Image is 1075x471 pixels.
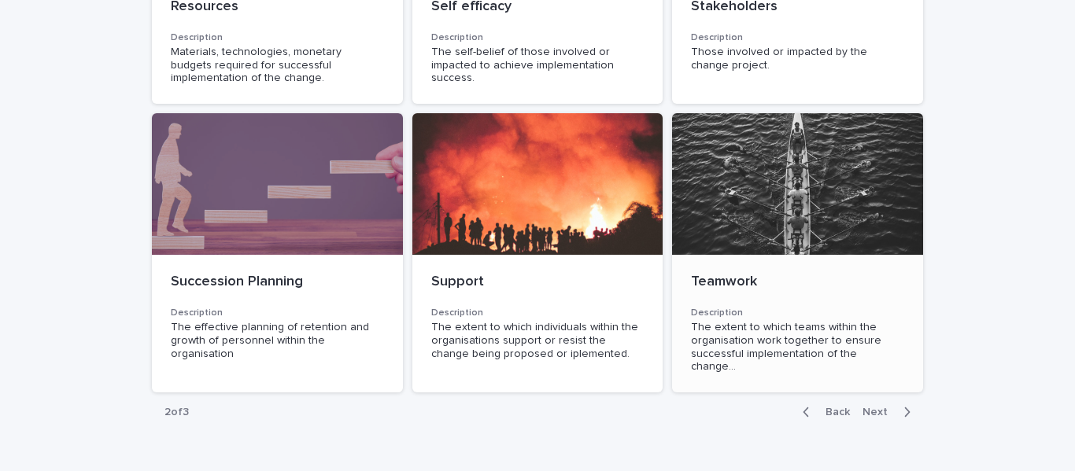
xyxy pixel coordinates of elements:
[171,46,345,84] span: Materials, technologies, monetary budgets required for successful implementation of the change.
[171,307,384,319] h3: Description
[691,46,870,71] span: Those involved or impacted by the change project.
[431,31,645,44] h3: Description
[790,405,856,419] button: Back
[412,113,663,392] a: SupportDescriptionThe extent to which individuals within the organisations support or resist the ...
[691,321,904,373] span: The extent to which teams within the organisation work together to ensure successful implementati...
[672,113,923,392] a: TeamworkDescriptionThe extent to which teams within the organisation work together to ensure succ...
[691,274,757,289] span: Teamwork
[152,113,403,392] a: Succession PlanningDescriptionThe effective planning of retention and growth of personnel within ...
[816,407,850,418] span: Back
[691,307,904,319] h3: Description
[431,307,645,319] h3: Description
[431,322,641,359] span: The extent to which individuals within the organisations support or resist the change being propo...
[691,31,904,44] h3: Description
[863,407,897,418] span: Next
[431,274,484,289] span: Support
[171,274,303,289] span: Succession Planning
[856,405,923,419] button: Next
[171,322,372,359] span: The effective planning of retention and growth of personnel within the organisation
[171,31,384,44] h3: Description
[152,393,201,432] p: 2 of 3
[431,46,617,84] span: The self-belief of those involved or impacted to achieve implementation success.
